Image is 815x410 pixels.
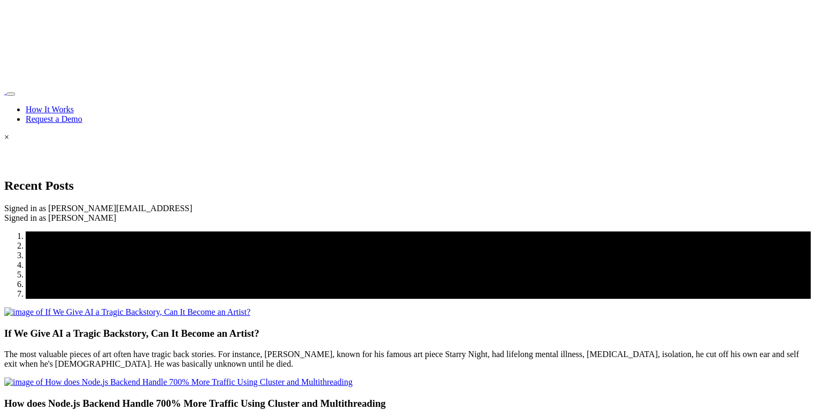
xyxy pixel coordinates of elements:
a: Request a Demo [26,114,82,123]
h3: If We Give AI a Tragic Backstory, Can It Become an Artist? [4,328,811,339]
h2: Recent Posts [4,153,811,193]
button: Toggle navigation [6,92,15,96]
img: image of If We Give AI a Tragic Backstory, Can It Become an Artist? [4,307,250,317]
a: How It Works [26,105,74,114]
img: image of How does Node.js Backend Handle 700% More Traffic Using Cluster and Multithreading [4,377,352,387]
div: × [4,133,811,142]
div: Signed in as [PERSON_NAME] [4,213,811,223]
div: Signed in as [PERSON_NAME][EMAIL_ADDRESS] [4,204,811,213]
h3: How does Node.js Backend Handle 700% More Traffic Using Cluster and Multithreading [4,398,811,409]
p: The most valuable pieces of art often have tragic back stories. For instance, [PERSON_NAME], know... [4,350,811,369]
